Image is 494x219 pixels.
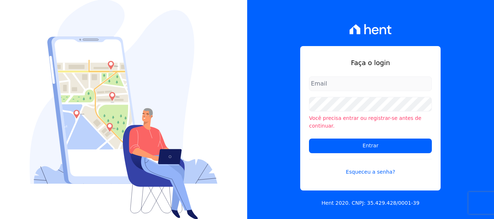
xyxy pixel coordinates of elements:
input: Email [309,76,432,91]
a: Esqueceu a senha? [309,159,432,176]
li: Você precisa entrar ou registrar-se antes de continuar. [309,114,432,130]
p: Hent 2020. CNPJ: 35.429.428/0001-39 [321,199,419,207]
input: Entrar [309,139,432,153]
h1: Faça o login [309,58,432,68]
